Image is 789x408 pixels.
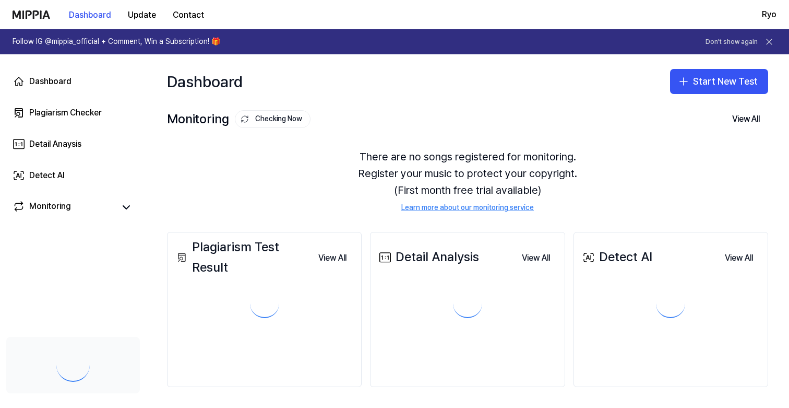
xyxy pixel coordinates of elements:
a: Learn more about our monitoring service [401,203,534,213]
button: View All [513,248,558,269]
button: Checking Now [235,110,310,128]
button: View All [724,109,768,130]
a: Plagiarism Checker [6,100,140,125]
button: View All [310,248,355,269]
button: Dashboard [61,5,119,26]
div: Monitoring [29,200,71,215]
button: Start New Test [670,69,768,94]
div: Detect AI [580,247,652,267]
div: Monitoring [167,109,310,129]
a: Monitoring [13,200,115,215]
a: Detect AI [6,163,140,188]
button: View All [716,248,761,269]
div: Detect AI [29,169,65,182]
a: Update [119,1,164,29]
a: View All [513,247,558,269]
div: Plagiarism Checker [29,107,102,119]
a: View All [310,247,355,269]
div: Dashboard [167,65,243,98]
div: Detail Anaysis [29,138,81,150]
button: Contact [164,5,212,26]
a: Dashboard [6,69,140,94]
div: Plagiarism Test Result [174,237,310,277]
div: There are no songs registered for monitoring. Register your music to protect your copyright. (Fir... [167,136,768,226]
button: Ryo [762,8,776,21]
button: Don't show again [706,38,758,46]
div: Dashboard [29,75,71,88]
button: Update [119,5,164,26]
img: logo [13,10,50,19]
a: View All [716,247,761,269]
h1: Follow IG @mippia_official + Comment, Win a Subscription! 🎁 [13,37,220,47]
div: Detail Analysis [377,247,479,267]
a: Detail Anaysis [6,132,140,157]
